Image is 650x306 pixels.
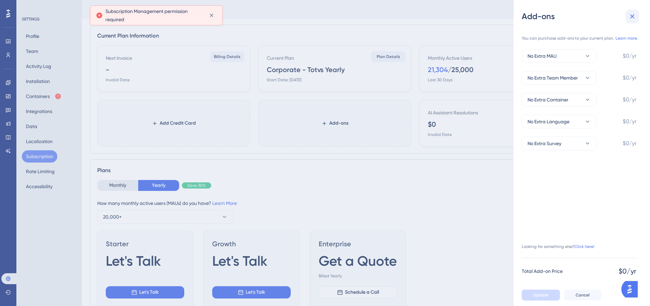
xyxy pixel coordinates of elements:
[522,115,597,128] button: No Extra Language
[522,244,574,249] span: Looking for something else?
[619,266,636,276] span: $0/yr
[528,117,569,126] span: No Extra Language
[528,139,561,148] span: No Extra Survey
[574,244,594,249] a: Click here!
[522,137,597,150] button: No Extra Survey
[522,11,642,22] div: Add-ons
[522,71,597,85] button: No Extra Team Member
[528,96,568,104] span: No Extra Container
[623,96,636,104] span: $0/yr
[522,49,597,63] button: No Extra MAU
[623,74,636,82] span: $0/yr
[105,7,203,24] span: Subscription Management permission required
[528,52,557,60] span: No Extra MAU
[623,52,636,60] span: $0/yr
[621,279,642,300] iframe: UserGuiding AI Assistant Launcher
[522,290,560,301] button: Update
[522,267,563,275] span: Total Add-on Price
[522,93,597,107] button: No Extra Container
[528,74,578,82] span: No Extra Team Member
[623,117,636,126] span: $0/yr
[522,36,614,41] span: You can purchase add-ons to your current plan.
[576,292,590,298] span: Cancel
[564,290,601,301] button: Cancel
[616,36,638,41] a: Learn more.
[623,139,636,148] span: $0/yr
[533,292,548,298] span: Update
